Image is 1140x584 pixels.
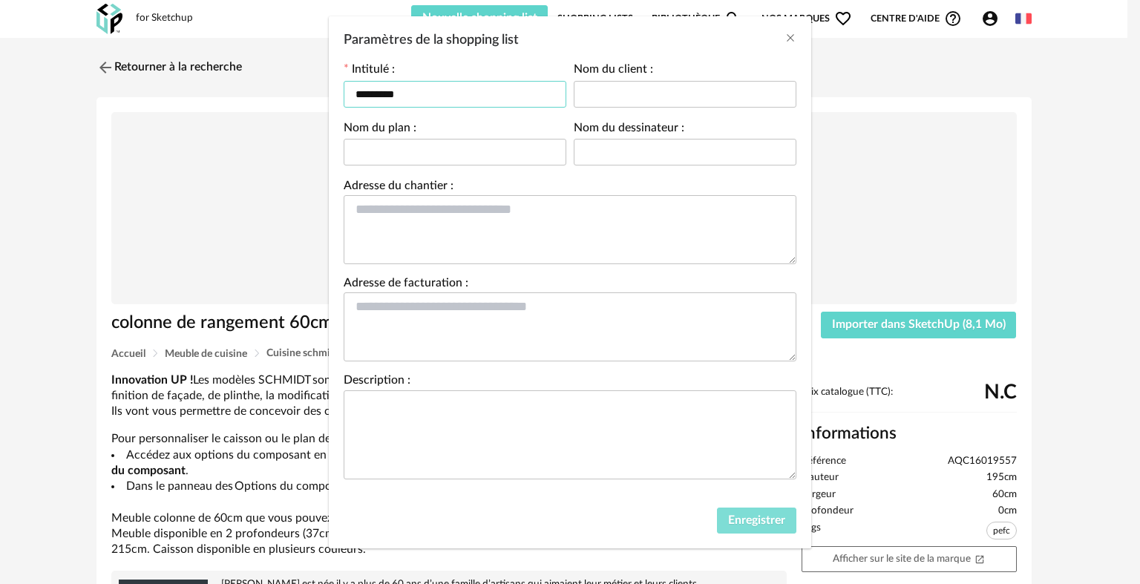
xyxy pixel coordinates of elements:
[344,64,395,79] label: Intitulé :
[344,33,519,47] span: Paramètres de la shopping list
[784,31,796,47] button: Close
[329,16,811,548] div: Paramètres de la shopping list
[574,64,653,79] label: Nom du client :
[344,375,410,390] label: Description :
[574,122,684,137] label: Nom du dessinateur :
[728,514,785,526] span: Enregistrer
[344,180,453,195] label: Adresse du chantier :
[717,508,796,534] button: Enregistrer
[344,278,468,292] label: Adresse de facturation :
[344,122,416,137] label: Nom du plan :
